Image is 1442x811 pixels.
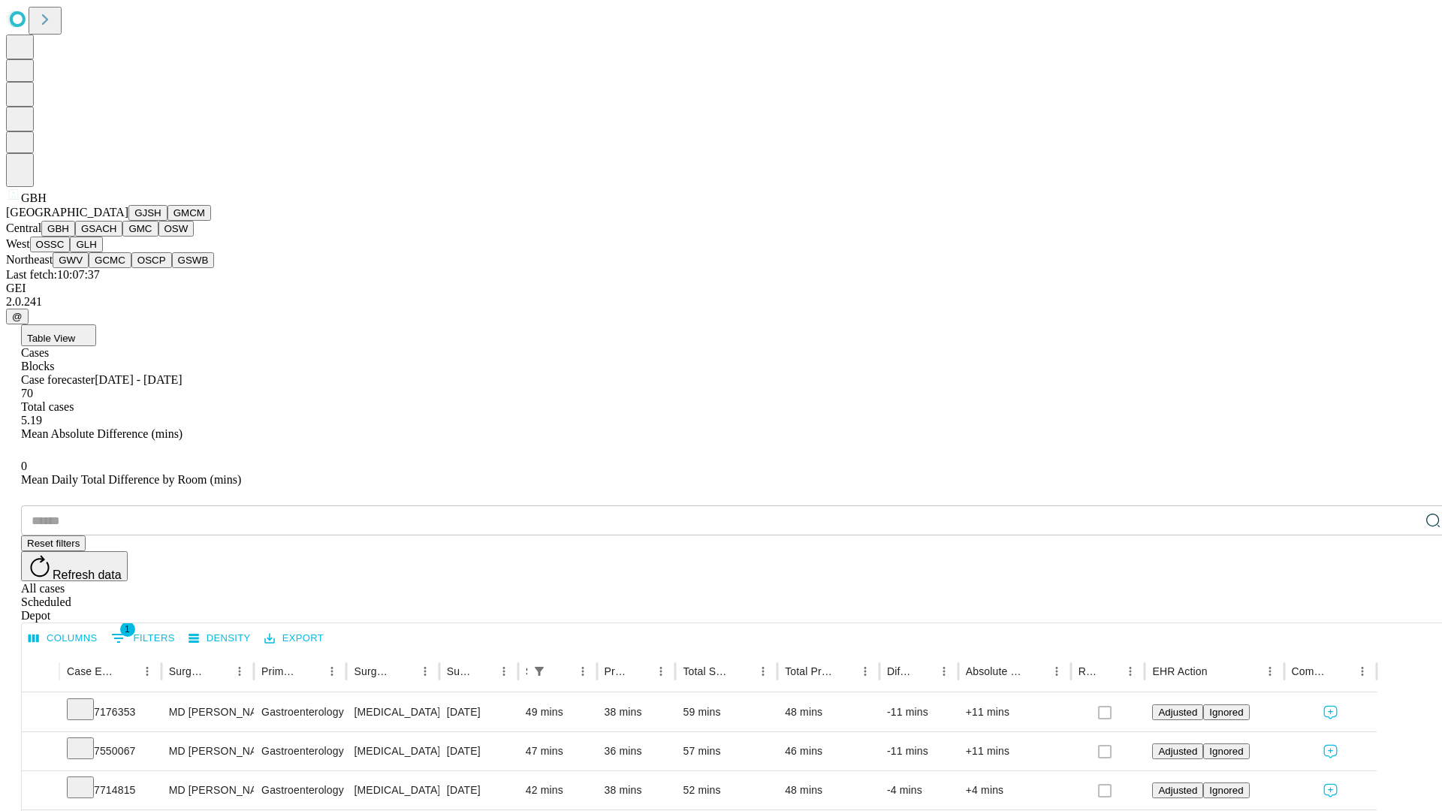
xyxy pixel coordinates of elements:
[650,661,671,682] button: Menu
[128,205,167,221] button: GJSH
[1158,785,1197,796] span: Adjusted
[95,373,182,386] span: [DATE] - [DATE]
[21,460,27,472] span: 0
[1292,665,1329,677] div: Comments
[526,665,527,677] div: Scheduled In Room Duration
[415,661,436,682] button: Menu
[472,661,493,682] button: Sort
[120,622,135,637] span: 1
[1158,746,1197,757] span: Adjusted
[1259,661,1281,682] button: Menu
[526,732,590,770] div: 47 mins
[208,661,229,682] button: Sort
[493,661,514,682] button: Menu
[354,665,391,677] div: Surgery Name
[887,732,951,770] div: -11 mins
[29,739,52,765] button: Expand
[447,693,511,731] div: [DATE]
[158,221,195,237] button: OSW
[1152,704,1203,720] button: Adjusted
[1203,743,1249,759] button: Ignored
[6,295,1436,309] div: 2.0.241
[551,661,572,682] button: Sort
[1078,665,1098,677] div: Resolved in EHR
[753,661,774,682] button: Menu
[1209,661,1230,682] button: Sort
[21,387,33,399] span: 70
[1331,661,1352,682] button: Sort
[30,237,71,252] button: OSSC
[116,661,137,682] button: Sort
[447,732,511,770] div: [DATE]
[855,661,876,682] button: Menu
[21,400,74,413] span: Total cases
[261,665,299,677] div: Primary Service
[605,732,668,770] div: 36 mins
[683,693,770,731] div: 59 mins
[6,282,1436,295] div: GEI
[169,771,246,809] div: MD [PERSON_NAME] [PERSON_NAME] Md
[966,693,1063,731] div: +11 mins
[29,778,52,804] button: Expand
[169,693,246,731] div: MD [PERSON_NAME] [PERSON_NAME] Md
[966,665,1024,677] div: Absolute Difference
[107,626,179,650] button: Show filters
[21,427,183,440] span: Mean Absolute Difference (mins)
[53,252,89,268] button: GWV
[6,237,30,250] span: West
[75,221,122,237] button: GSACH
[605,693,668,731] div: 38 mins
[1046,661,1067,682] button: Menu
[526,771,590,809] div: 42 mins
[67,665,114,677] div: Case Epic Id
[6,268,100,281] span: Last fetch: 10:07:37
[529,661,550,682] div: 1 active filter
[354,693,431,731] div: [MEDICAL_DATA] FLEXIBLE PROXIMAL DIAGNOSTIC
[732,661,753,682] button: Sort
[394,661,415,682] button: Sort
[887,771,951,809] div: -4 mins
[21,373,95,386] span: Case forecaster
[67,732,154,770] div: 7550067
[1158,707,1197,718] span: Adjusted
[447,665,471,677] div: Surgery Date
[261,771,339,809] div: Gastroenterology
[913,661,934,682] button: Sort
[321,661,342,682] button: Menu
[1152,743,1203,759] button: Adjusted
[966,771,1063,809] div: +4 mins
[261,693,339,731] div: Gastroenterology
[25,627,101,650] button: Select columns
[21,414,42,427] span: 5.19
[29,700,52,726] button: Expand
[1209,707,1243,718] span: Ignored
[1152,782,1203,798] button: Adjusted
[67,693,154,731] div: 7176353
[785,732,872,770] div: 46 mins
[169,732,246,770] div: MD [PERSON_NAME] [PERSON_NAME] Md
[1209,785,1243,796] span: Ignored
[785,693,872,731] div: 48 mins
[526,693,590,731] div: 49 mins
[185,627,255,650] button: Density
[137,661,158,682] button: Menu
[6,253,53,266] span: Northeast
[1025,661,1046,682] button: Sort
[605,771,668,809] div: 38 mins
[172,252,215,268] button: GSWB
[629,661,650,682] button: Sort
[27,538,80,549] span: Reset filters
[683,665,730,677] div: Total Scheduled Duration
[1203,704,1249,720] button: Ignored
[834,661,855,682] button: Sort
[1209,746,1243,757] span: Ignored
[261,732,339,770] div: Gastroenterology
[887,665,911,677] div: Difference
[21,535,86,551] button: Reset filters
[67,771,154,809] div: 7714815
[21,551,128,581] button: Refresh data
[354,771,431,809] div: [MEDICAL_DATA] FLEXIBLE WITH [MEDICAL_DATA]
[354,732,431,770] div: [MEDICAL_DATA] FLEXIBLE PROXIMAL DIAGNOSTIC
[785,771,872,809] div: 48 mins
[70,237,102,252] button: GLH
